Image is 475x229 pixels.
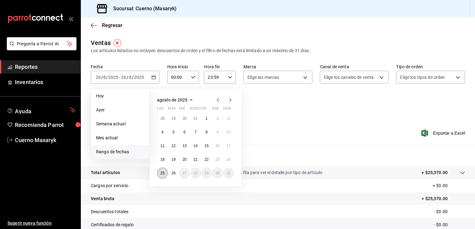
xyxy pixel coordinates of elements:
[157,106,164,113] abbr: lunes
[193,116,197,121] abbr: 31 de julio de 2025
[96,149,144,155] span: Rango de fechas
[168,127,179,138] button: 5 de agosto de 2025
[108,75,118,80] input: ----
[167,65,199,69] label: Hora inicio
[96,107,144,113] span: Ayer
[15,63,76,71] span: Reportes
[223,127,234,138] button: 10 de agosto de 2025
[179,168,190,179] button: 27 de agosto de 2025
[204,65,236,69] label: Hora fin
[228,116,230,121] abbr: 3 de agosto de 2025
[168,168,179,179] button: 26 de agosto de 2025
[182,116,187,121] abbr: 30 de julio de 2025
[160,116,164,121] abbr: 28 de julio de 2025
[171,171,175,175] abbr: 26 de agosto de 2025
[182,157,187,162] abbr: 20 de agosto de 2025
[205,116,208,121] abbr: 1 de agosto de 2025
[201,154,212,165] button: 22 de agosto de 2025
[168,113,179,124] button: 29 de julio de 2025
[212,168,223,179] button: 30 de agosto de 2025
[179,127,190,138] button: 6 de agosto de 2025
[91,222,134,228] p: Certificados de regalo
[91,38,111,47] div: Ventas
[160,157,164,162] abbr: 18 de agosto de 2025
[201,127,212,138] button: 8 de agosto de 2025
[205,171,209,175] abbr: 29 de agosto de 2025
[171,144,175,148] abbr: 12 de agosto de 2025
[127,75,128,80] span: /
[201,106,206,113] abbr: viernes
[183,130,186,134] abbr: 6 de agosto de 2025
[157,97,187,102] span: agosto de 2025
[91,209,128,215] p: Descuentos totales
[215,171,219,175] abbr: 30 de agosto de 2025
[216,130,219,134] abbr: 9 de agosto de 2025
[215,157,219,162] abbr: 23 de agosto de 2025
[227,157,231,162] abbr: 24 de agosto de 2025
[227,130,231,134] abbr: 10 de agosto de 2025
[171,116,175,121] abbr: 29 de julio de 2025
[168,154,179,165] button: 19 de agosto de 2025
[173,130,175,134] abbr: 5 de agosto de 2025
[205,144,209,148] abbr: 15 de agosto de 2025
[121,75,127,80] input: --
[396,65,465,69] label: Tipo de orden
[201,140,212,151] button: 15 de agosto de 2025
[157,127,168,138] button: 4 de agosto de 2025
[243,65,312,69] label: Marca
[102,22,122,28] span: Regresar
[160,171,164,175] abbr: 25 de agosto de 2025
[119,75,120,80] span: -
[212,140,223,151] button: 16 de agosto de 2025
[201,168,212,179] button: 29 de agosto de 2025
[7,37,76,50] button: Pregunta a Parrot AI
[223,106,231,113] abbr: domingo
[157,140,168,151] button: 11 de agosto de 2025
[103,75,106,80] input: --
[96,121,144,127] span: Semana actual
[219,169,322,176] p: Da clic en la fila para ver el detalle por tipo de artículo
[113,39,121,47] img: Tooltip marker
[157,154,168,165] button: 18 de agosto de 2025
[91,151,465,159] p: Resumen
[160,144,164,148] abbr: 11 de agosto de 2025
[434,209,465,215] p: - $0.00
[95,75,101,80] input: --
[190,154,201,165] button: 21 de agosto de 2025
[223,168,234,179] button: 31 de agosto de 2025
[247,74,279,80] span: Elige las marcas
[106,75,108,80] span: /
[190,140,201,151] button: 14 de agosto de 2025
[227,144,231,148] abbr: 17 de agosto de 2025
[168,106,175,113] abbr: martes
[132,75,134,80] span: /
[205,157,209,162] abbr: 22 de agosto de 2025
[171,157,175,162] abbr: 19 de agosto de 2025
[422,129,465,137] button: Exportar a Excel
[96,93,144,99] span: Hoy
[157,113,168,124] button: 28 de julio de 2025
[157,96,195,104] button: agosto de 2025
[212,106,219,113] abbr: sábado
[96,135,144,141] span: Mes actual
[223,113,234,124] button: 3 de agosto de 2025
[193,144,197,148] abbr: 14 de agosto de 2025
[422,195,465,202] p: = $25,370.00
[400,74,445,80] span: Elige los tipos de orden
[15,106,67,114] span: Ayuda
[91,195,114,202] p: Venta bruta
[320,65,389,69] label: Canal de venta
[179,113,190,124] button: 30 de julio de 2025
[108,5,177,12] h3: Sucursal: Cuerno (Masaryk)
[179,140,190,151] button: 13 de agosto de 2025
[91,169,120,176] p: Total artículos
[134,75,144,80] input: ----
[91,22,122,28] button: Regresar
[101,75,103,80] span: /
[433,182,465,189] p: + $0.00
[193,171,197,175] abbr: 28 de agosto de 2025
[422,169,448,176] p: + $25,370.00
[190,113,201,124] button: 31 de julio de 2025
